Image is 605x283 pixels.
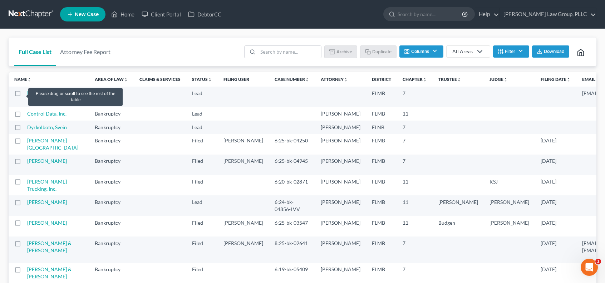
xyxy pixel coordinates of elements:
td: Bankruptcy [89,175,134,195]
a: Chapterunfold_more [403,77,427,82]
a: [PERSON_NAME] & [PERSON_NAME] [27,240,72,253]
td: [PERSON_NAME] [218,155,269,175]
td: FLMB [366,175,397,195]
td: FLMB [366,107,397,120]
iframe: Intercom live chat [581,259,598,276]
td: [DATE] [535,216,576,236]
td: [PERSON_NAME] [315,155,366,175]
a: Nameunfold_more [14,77,31,82]
button: Download [532,45,569,58]
td: 7 [397,236,433,263]
td: 7 [397,121,433,134]
td: Bankruptcy [89,216,134,236]
td: Bankruptcy [89,195,134,216]
td: [PERSON_NAME] [433,195,484,216]
td: FLMB [366,134,397,154]
td: FLNB [366,121,397,134]
td: [PERSON_NAME] [315,134,366,154]
th: Filing User [218,72,269,87]
i: unfold_more [566,78,571,82]
td: [PERSON_NAME] [218,236,269,263]
td: Filed [186,216,218,236]
td: 6:25-bk-04945 [269,155,315,175]
a: [PERSON_NAME] [27,158,67,164]
td: 8:25-bk-02641 [269,236,315,263]
td: Bankruptcy [89,107,134,120]
td: 11 [397,107,433,120]
td: [DATE] [535,175,576,195]
a: Client Portal [138,8,185,21]
td: [PERSON_NAME] [315,216,366,236]
td: KSJ [484,175,535,195]
a: Statusunfold_more [192,77,212,82]
td: FLMB [366,216,397,236]
a: [PERSON_NAME] Trucking, Inc. [27,179,67,192]
button: Filter [493,45,529,58]
td: 11 [397,175,433,195]
a: [PERSON_NAME] [27,220,67,226]
td: Lead [186,195,218,216]
i: unfold_more [208,78,212,82]
a: Home [108,8,138,21]
td: Lead [186,121,218,134]
a: Filing Dateunfold_more [541,77,571,82]
td: Lead [186,107,218,120]
td: [PERSON_NAME] [484,216,535,236]
i: unfold_more [423,78,427,82]
td: Filed [186,236,218,263]
td: Filed [186,175,218,195]
td: [DATE] [535,155,576,175]
td: Bankruptcy [89,121,134,134]
td: [PERSON_NAME] [218,134,269,154]
div: Please drag or scroll to see the rest of the table [28,88,122,106]
td: 7 [397,155,433,175]
td: 7 [397,134,433,154]
input: Search by name... [258,46,321,58]
th: District [366,72,397,87]
td: [PERSON_NAME] [315,107,366,120]
td: 7 [397,87,433,107]
td: [PERSON_NAME] [315,195,366,216]
span: New Case [75,12,99,17]
i: unfold_more [457,78,461,82]
i: unfold_more [305,78,309,82]
td: Bankruptcy [89,134,134,154]
a: Full Case List [14,38,56,66]
span: Download [544,49,565,54]
td: Lead [186,87,218,107]
td: FLMB [366,87,397,107]
td: [DATE] [535,195,576,216]
i: unfold_more [124,78,128,82]
td: [PERSON_NAME] [315,121,366,134]
a: DebtorCC [185,8,225,21]
a: Area of Lawunfold_more [95,77,128,82]
i: unfold_more [344,78,348,82]
td: Budgen [433,216,484,236]
td: 6:25-bk-03547 [269,216,315,236]
td: Bankruptcy [89,87,134,107]
th: Claims & Services [134,72,186,87]
td: [PERSON_NAME] [484,195,535,216]
td: 6:24-bk-04856-LVV [269,195,315,216]
a: Trusteeunfold_more [438,77,461,82]
td: [PERSON_NAME] [315,236,366,263]
input: Search by name... [398,8,463,21]
td: 11 [397,216,433,236]
td: FLMB [366,236,397,263]
td: FLMB [366,155,397,175]
a: Case Numberunfold_more [275,77,309,82]
a: [PERSON_NAME] Law Group, PLLC [500,8,596,21]
div: All Areas [452,48,473,55]
a: [PERSON_NAME] [27,199,67,205]
i: unfold_more [503,78,508,82]
td: 6:25-bk-04250 [269,134,315,154]
a: Help [475,8,499,21]
td: [PERSON_NAME] [218,216,269,236]
td: Filed [186,134,218,154]
a: [PERSON_NAME][GEOGRAPHIC_DATA] [27,137,78,151]
a: Dyrkolbotn, Svein [27,124,67,130]
td: Filed [186,155,218,175]
td: [DATE] [535,236,576,263]
td: 6:20-bk-02871 [269,175,315,195]
td: 11 [397,195,433,216]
